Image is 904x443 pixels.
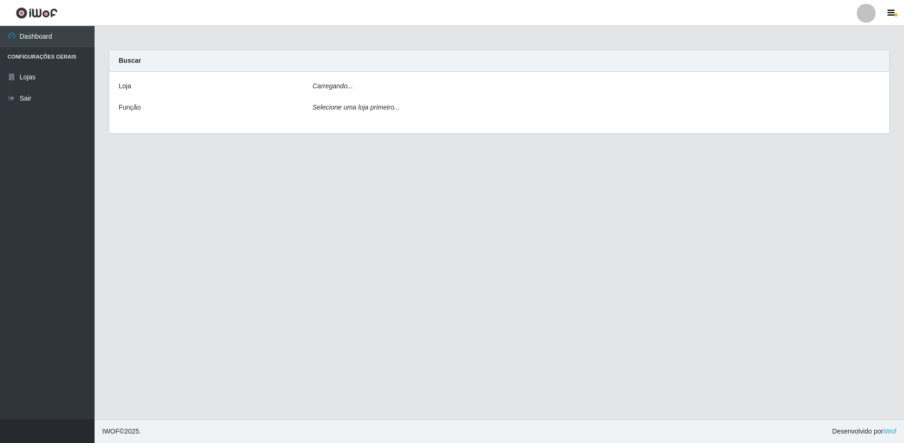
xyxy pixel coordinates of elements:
label: Loja [119,81,131,91]
label: Função [119,102,141,112]
strong: Buscar [119,57,141,64]
span: IWOF [102,427,120,435]
i: Selecione uma loja primeiro... [313,103,400,111]
a: iWof [883,427,896,435]
i: Carregando... [313,82,353,90]
span: Desenvolvido por [832,426,896,436]
img: CoreUI Logo [16,7,58,19]
span: © 2025 . [102,426,141,436]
